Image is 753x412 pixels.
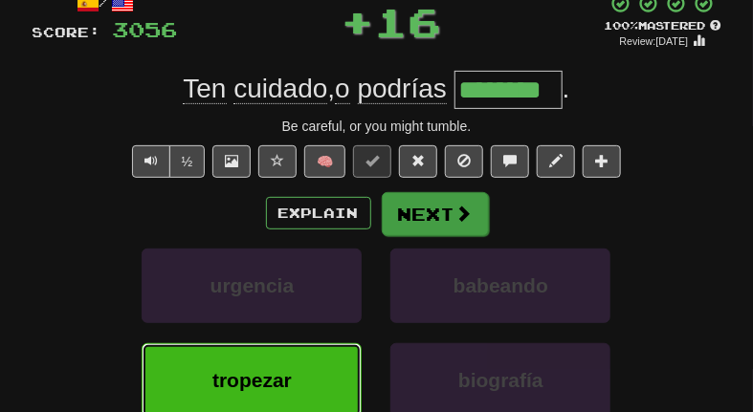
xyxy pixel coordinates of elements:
button: babeando [390,249,610,323]
button: Favorite sentence (alt+f) [258,145,297,178]
div: Be careful, or you might tumble. [33,117,721,136]
button: 🧠 [304,145,345,178]
small: Review: [DATE] [620,35,689,47]
button: urgencia [142,249,362,323]
button: ½ [169,145,206,178]
span: Score: [33,24,101,40]
button: Edit sentence (alt+d) [537,145,575,178]
button: Ignore sentence (alt+i) [445,145,483,178]
span: podrías [358,74,447,104]
span: , [183,74,454,104]
span: 3056 [113,17,178,41]
button: Next [382,192,489,236]
button: Add to collection (alt+a) [583,145,621,178]
span: o [335,74,350,104]
button: Reset to 0% Mastered (alt+r) [399,145,437,178]
span: Ten [183,74,226,104]
span: urgencia [210,274,295,296]
button: Set this sentence to 100% Mastered (alt+m) [353,145,391,178]
button: Show image (alt+x) [212,145,251,178]
div: Mastered [605,18,721,33]
span: tropezar [212,369,292,391]
button: Explain [266,197,371,229]
button: Play sentence audio (ctl+space) [132,145,170,178]
span: cuidado [233,74,327,104]
span: . [563,74,570,103]
div: Text-to-speech controls [128,145,206,178]
span: babeando [454,274,548,296]
button: Discuss sentence (alt+u) [491,145,529,178]
span: biografía [458,369,543,391]
span: 100 % [605,19,639,32]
